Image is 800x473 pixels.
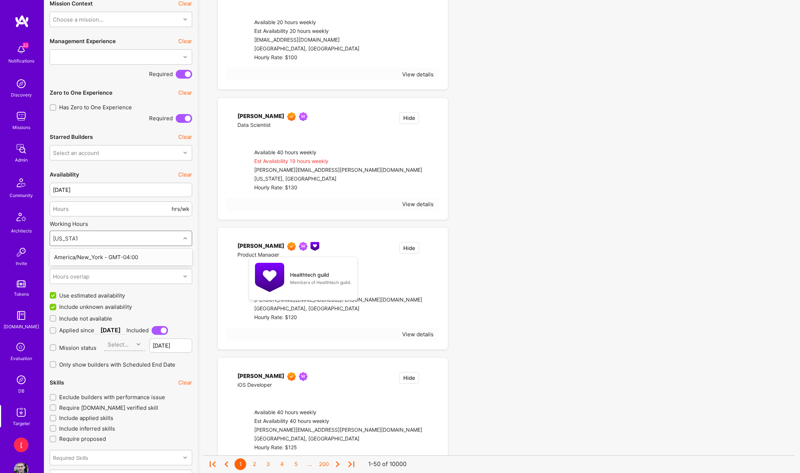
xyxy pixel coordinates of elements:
[254,18,359,27] div: Available 20 hours weekly
[254,45,359,53] div: [GEOGRAPHIC_DATA], [GEOGRAPHIC_DATA]
[254,408,422,417] div: Available 40 hours weekly
[9,192,33,199] div: Community
[59,414,113,422] span: Include applied skills
[237,251,319,260] div: Product Manager
[172,205,189,213] span: hrs/wk
[254,27,359,36] div: Est Availability 20 hours weekly
[237,261,243,266] i: icon linkedIn
[178,171,192,178] button: Clear
[254,157,422,166] div: Est Availability 19 hours weekly
[108,341,129,348] div: Select...
[11,355,32,362] div: Evaluation
[290,279,351,286] div: Members of Healthtech guild.
[290,271,329,279] div: Healthtech guild
[11,227,32,235] div: Architects
[17,280,26,287] img: tokens
[254,53,359,62] div: Hourly Rate: $100
[237,121,311,130] div: Data Scientist
[237,391,243,397] i: icon linkedIn
[12,209,30,227] img: Architects
[237,242,284,251] div: [PERSON_NAME]
[178,37,192,45] button: Clear
[59,103,132,111] span: Has Zero to One Experience
[14,76,28,91] img: discovery
[183,275,187,278] i: icon Chevron
[254,166,422,175] div: [PERSON_NAME][EMAIL_ADDRESS][PERSON_NAME][DOMAIN_NAME]
[368,461,407,468] div: 1-50 of 10000
[255,263,284,292] img: Healthtech guild
[254,313,422,322] div: Hourly Rate: $120
[12,438,30,452] a: [
[50,133,93,141] div: Starred Builders
[15,156,28,164] div: Admin
[50,89,113,97] div: Zero to One Experience
[50,183,192,197] input: Latest start date...
[126,326,149,334] span: Included
[14,308,28,323] img: guide book
[183,151,187,155] i: icon Chevron
[12,174,30,192] img: Community
[402,330,434,338] div: View details
[287,242,296,251] img: Exceptional A.Teamer
[254,148,422,157] div: Available 40 hours weekly
[299,242,308,251] img: Been on Mission
[14,290,29,298] div: Tokens
[237,1,243,7] i: icon linkedIn
[14,341,28,355] i: icon SelectionTeam
[12,124,30,131] div: Missions
[318,458,329,470] div: 200
[428,242,434,247] i: icon EmptyStar
[183,236,187,240] i: icon Chevron
[299,372,308,381] img: Been on Mission
[4,323,39,330] div: [DOMAIN_NAME]
[59,303,132,311] span: Include unknown availability
[14,109,28,124] img: teamwork
[287,112,296,121] img: Exceptional A.Teamer
[178,133,192,141] button: Clear
[13,420,30,427] div: Targeter
[304,458,316,470] div: ...
[53,454,88,461] div: Required Skills
[248,458,260,470] div: 2
[183,55,187,59] i: icon Chevron
[50,37,116,45] div: Management Experience
[59,292,125,299] span: Use estimated availability
[399,112,419,124] button: Hide
[11,91,32,99] div: Discovery
[59,361,175,368] span: Only show builders with Scheduled End Date
[18,387,24,395] div: DB
[59,425,115,432] span: Include inferred skills
[254,435,422,443] div: [GEOGRAPHIC_DATA], [GEOGRAPHIC_DATA]
[237,381,311,390] div: iOS Developer
[149,338,192,353] input: Latest start date...
[15,15,29,28] img: logo
[254,183,422,192] div: Hourly Rate: $130
[276,458,288,470] div: 4
[149,70,173,78] span: Required
[137,343,140,346] i: icon Chevron
[428,112,434,118] i: icon EmptyStar
[59,404,158,412] span: Require [DOMAIN_NAME] verified skill
[183,456,187,459] i: icon Chevron
[8,57,34,65] div: Notifications
[262,458,274,470] div: 3
[290,458,302,470] div: 5
[311,242,319,251] img: Healthtech guild
[14,42,28,57] img: bell
[299,112,308,121] img: Been on Mission
[254,36,359,45] div: [EMAIL_ADDRESS][DOMAIN_NAME]
[59,393,165,401] span: Exclude builders with performance issue
[50,379,64,386] div: Skills
[178,379,192,386] button: Clear
[235,458,246,470] div: 1
[14,405,28,420] img: Skill Targeter
[183,18,187,21] i: icon Chevron
[53,273,89,280] div: Hours overlap
[254,426,422,435] div: [PERSON_NAME][EMAIL_ADDRESS][PERSON_NAME][DOMAIN_NAME]
[254,304,422,313] div: [GEOGRAPHIC_DATA], [GEOGRAPHIC_DATA]
[16,260,27,267] div: Invite
[237,112,284,121] div: [PERSON_NAME]
[50,171,79,178] div: Availability
[287,372,296,381] img: Exceptional A.Teamer
[53,15,103,23] div: Choose a mission...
